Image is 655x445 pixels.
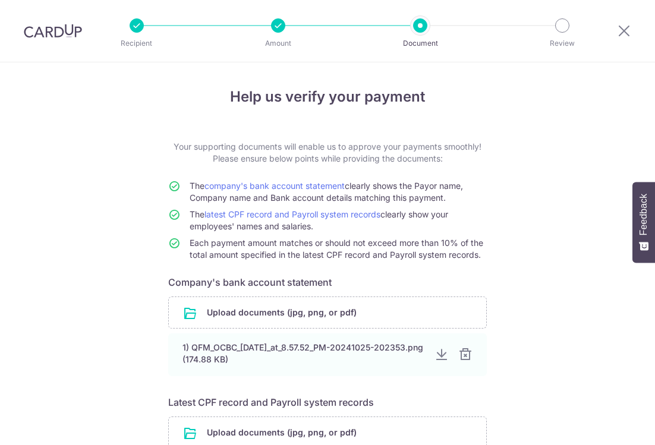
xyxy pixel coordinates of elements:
span: The clearly show your employees' names and salaries. [190,209,448,231]
p: Review [518,37,606,49]
span: Each payment amount matches or should not exceed more than 10% of the total amount specified in t... [190,238,483,260]
p: Document [376,37,464,49]
h6: Latest CPF record and Payroll system records [168,395,487,409]
h6: Company's bank account statement [168,275,487,289]
span: The clearly shows the Payor name, Company name and Bank account details matching this payment. [190,181,463,203]
a: latest CPF record and Payroll system records [204,209,380,219]
iframe: Opens a widget where you can find more information [579,409,643,439]
a: company's bank account statement [204,181,345,191]
button: Feedback - Show survey [632,182,655,263]
p: Recipient [93,37,181,49]
p: Amount [234,37,322,49]
p: Your supporting documents will enable us to approve your payments smoothly! Please ensure below p... [168,141,487,165]
div: Upload documents (jpg, png, or pdf) [168,296,487,329]
img: CardUp [24,24,82,38]
div: 1) QFM_OCBC_[DATE]_at_8.57.52_PM-20241025-202353.png (174.88 KB) [182,342,425,365]
span: Feedback [638,194,649,235]
h4: Help us verify your payment [168,86,487,108]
